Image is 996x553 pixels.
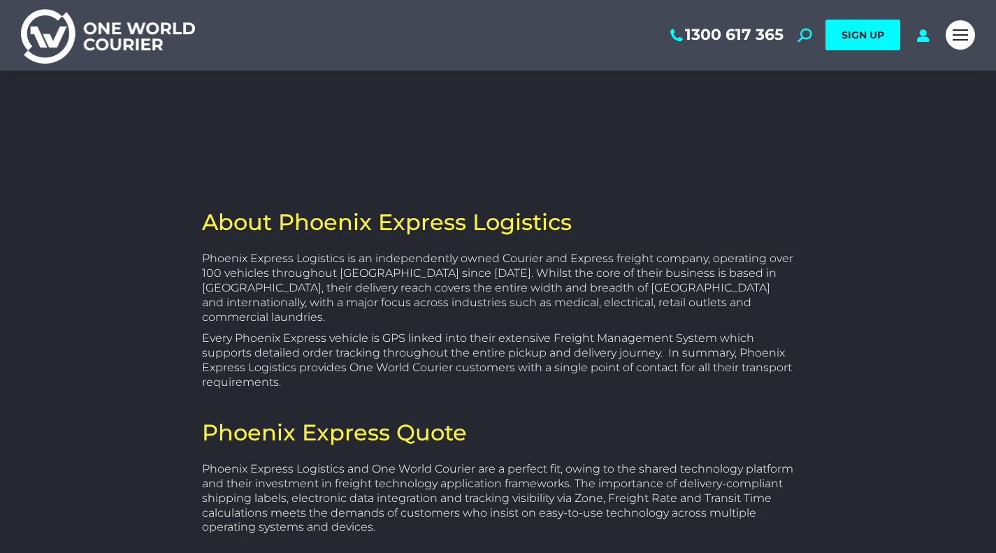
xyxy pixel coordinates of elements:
div: Every Phoenix Express vehicle is GPS linked into their extensive Freight Management System which ... [202,331,795,389]
p: Phoenix Express Logistics is an independently owned Courier and Express freight company, operatin... [202,252,795,324]
p: Phoenix Express Logistics and One World Courier are a perfect fit, owing to the shared technology... [202,462,795,535]
h2: About Phoenix Express Logistics [202,208,795,237]
span: SIGN UP [842,29,884,41]
a: Mobile menu icon [946,20,975,50]
a: 1300 617 365 [667,26,784,44]
img: One World Courier [21,7,195,64]
h2: Phoenix Express Quote [202,418,795,447]
a: SIGN UP [825,20,900,50]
